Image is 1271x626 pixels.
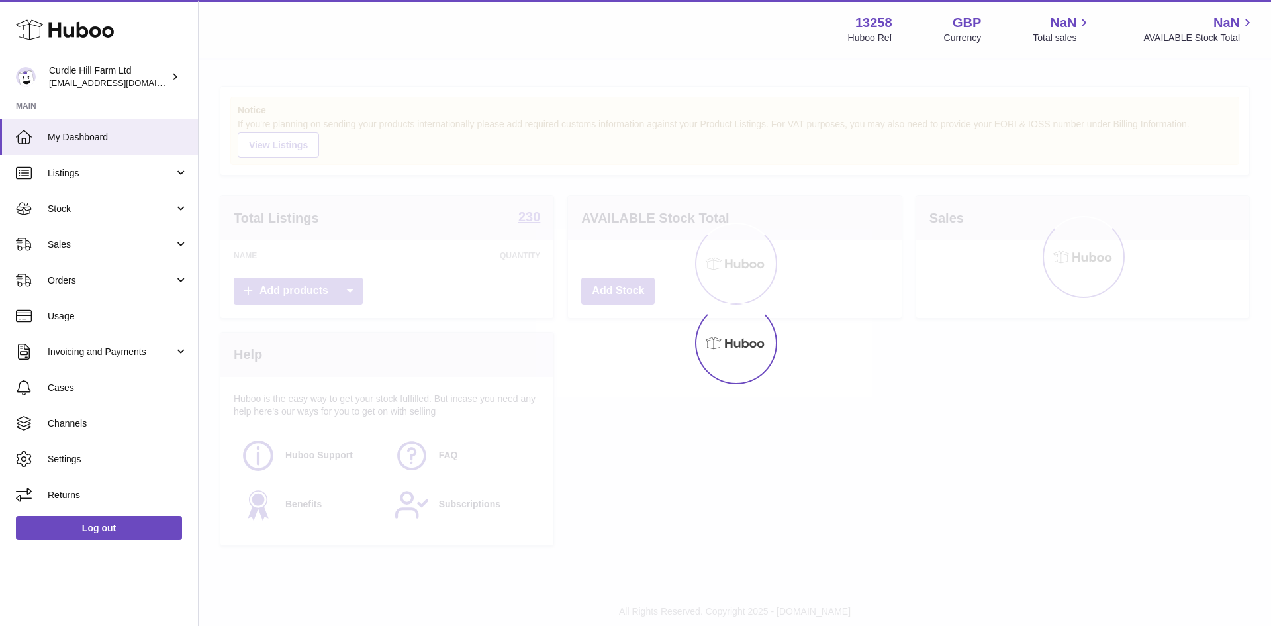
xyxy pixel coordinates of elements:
[49,78,195,88] span: [EMAIL_ADDRESS][DOMAIN_NAME]
[1143,32,1255,44] span: AVAILABLE Stock Total
[16,516,182,540] a: Log out
[1050,14,1076,32] span: NaN
[48,310,188,323] span: Usage
[855,14,892,32] strong: 13258
[1033,14,1092,44] a: NaN Total sales
[48,238,174,251] span: Sales
[48,167,174,180] span: Listings
[48,203,174,215] span: Stock
[49,64,168,89] div: Curdle Hill Farm Ltd
[48,274,174,287] span: Orders
[1143,14,1255,44] a: NaN AVAILABLE Stock Total
[953,14,981,32] strong: GBP
[1033,32,1092,44] span: Total sales
[48,417,188,430] span: Channels
[1213,14,1240,32] span: NaN
[944,32,982,44] div: Currency
[48,453,188,466] span: Settings
[48,489,188,501] span: Returns
[48,131,188,144] span: My Dashboard
[48,382,188,394] span: Cases
[16,67,36,87] img: internalAdmin-13258@internal.huboo.com
[848,32,892,44] div: Huboo Ref
[48,346,174,358] span: Invoicing and Payments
